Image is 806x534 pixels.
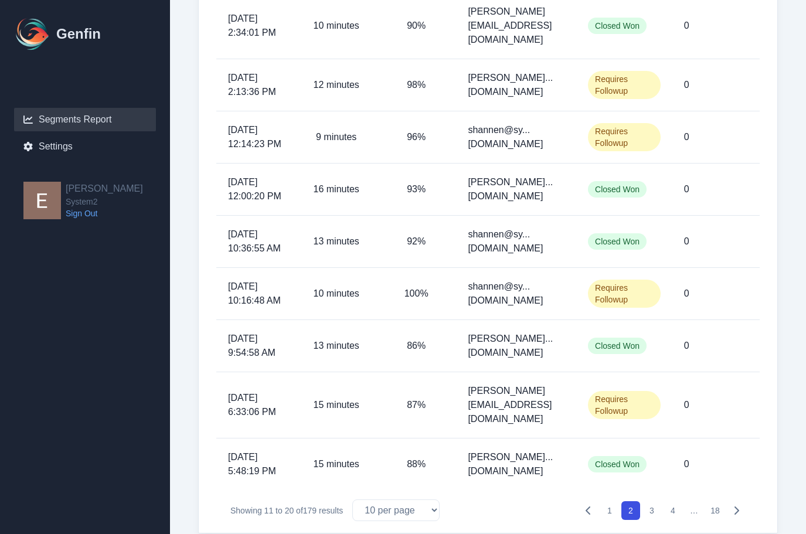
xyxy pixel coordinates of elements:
[316,130,356,144] p: 9 minutes
[684,457,689,471] p: 0
[468,332,564,360] p: [PERSON_NAME]...[DOMAIN_NAME]
[228,391,284,419] span: [DATE] 6:33:06 PM
[407,457,426,471] p: 88%
[684,398,689,412] p: 0
[23,182,61,219] img: Eugene Moore
[684,287,689,301] p: 0
[588,181,647,198] span: Closed Won
[66,182,143,196] h2: [PERSON_NAME]
[407,19,426,33] p: 90%
[588,123,661,151] span: Requires Followup
[684,182,689,196] p: 0
[468,71,564,99] p: [PERSON_NAME]...[DOMAIN_NAME]
[303,506,317,515] span: 179
[621,501,640,520] button: 2
[314,287,359,301] p: 10 minutes
[468,123,564,151] p: shannen@sy...[DOMAIN_NAME]
[230,505,343,516] p: Showing to of results
[228,123,284,151] span: [DATE] 12:14:23 PM
[468,5,564,47] p: [PERSON_NAME][EMAIL_ADDRESS][DOMAIN_NAME]
[228,450,284,478] span: [DATE] 5:48:19 PM
[588,391,661,419] span: Requires Followup
[285,506,294,515] span: 20
[407,130,426,144] p: 96%
[407,234,426,249] p: 92%
[314,398,359,412] p: 15 minutes
[642,501,661,520] button: 3
[228,280,284,308] span: [DATE] 10:16:48 AM
[314,182,359,196] p: 16 minutes
[468,450,564,478] p: [PERSON_NAME]...[DOMAIN_NAME]
[228,227,284,256] span: [DATE] 10:36:55 AM
[314,457,359,471] p: 15 minutes
[314,78,359,92] p: 12 minutes
[314,19,359,33] p: 10 minutes
[684,19,689,33] p: 0
[56,25,101,43] h1: Genfin
[228,332,284,360] span: [DATE] 9:54:58 AM
[14,135,156,158] a: Settings
[588,18,647,34] span: Closed Won
[685,501,703,520] span: …
[14,108,156,131] a: Segments Report
[14,15,52,53] img: Logo
[404,287,428,301] p: 100%
[588,233,647,250] span: Closed Won
[264,506,274,515] span: 11
[228,175,284,203] span: [DATE] 12:00:20 PM
[588,280,661,308] span: Requires Followup
[407,182,426,196] p: 93%
[66,196,143,208] span: System2
[684,78,689,92] p: 0
[314,339,359,353] p: 13 minutes
[468,384,564,426] p: [PERSON_NAME][EMAIL_ADDRESS][DOMAIN_NAME]
[588,338,647,354] span: Closed Won
[588,456,647,472] span: Closed Won
[600,501,619,520] button: 1
[468,280,564,308] p: shannen@sy...[DOMAIN_NAME]
[468,175,564,203] p: [PERSON_NAME]...[DOMAIN_NAME]
[588,71,661,99] span: Requires Followup
[228,71,284,99] span: [DATE] 2:13:36 PM
[579,501,746,520] nav: Pagination
[684,130,689,144] p: 0
[664,501,682,520] button: 4
[66,208,143,219] a: Sign Out
[706,501,725,520] button: 18
[314,234,359,249] p: 13 minutes
[468,227,564,256] p: shannen@sy...[DOMAIN_NAME]
[684,339,689,353] p: 0
[407,78,426,92] p: 98%
[407,339,426,353] p: 86%
[228,12,284,40] span: [DATE] 2:34:01 PM
[407,398,426,412] p: 87%
[684,234,689,249] p: 0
